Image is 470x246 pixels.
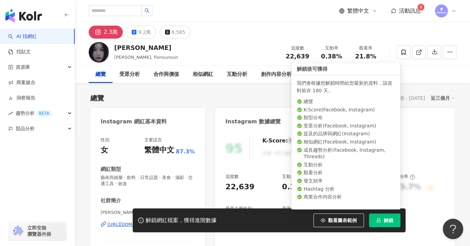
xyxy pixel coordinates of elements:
[297,194,395,201] li: 商業合作內容分析
[172,27,185,37] div: 6,585
[297,170,395,177] li: 觀看分析
[297,139,395,146] li: 相似網紅 ( Facebook, Instagram )
[384,218,393,223] span: 解鎖
[328,218,357,223] span: 觀看圖表範例
[282,206,309,212] div: 受眾主要年齡
[89,42,109,63] img: KOL Avatar
[227,70,247,79] div: 互動分析
[114,43,178,52] div: [PERSON_NAME]
[369,214,400,227] button: 解鎖
[284,45,310,52] div: 追蹤數
[319,45,344,52] div: 互動率
[376,218,381,223] span: lock
[90,93,104,103] div: 總覽
[96,70,106,79] div: 總覽
[8,79,35,86] a: 商案媒合
[101,175,195,187] span: 藝術與娛樂 · 飲料 · 日常話題 · 美食 · 攝影 · 交通工具 · 旅遊
[297,178,395,184] li: 發文頻率
[144,137,162,143] div: 主要語言
[353,45,379,52] div: 觀看率
[146,217,217,224] div: 解鎖網紅檔案，獲得進階數據
[420,5,422,10] span: 8
[355,53,376,60] span: 21.8%
[297,107,395,113] li: K-Score ( Facebook, Instagram )
[225,118,281,125] div: Instagram 數據總覽
[16,121,35,136] span: 競品分析
[297,186,395,193] li: Hashtag 分析
[101,137,109,143] div: 性別
[176,148,195,155] span: 87.3%
[138,27,150,37] div: 9.2萬
[262,137,306,145] div: K-Score :
[16,106,52,121] span: 趨勢分析
[291,63,400,75] div: 解鎖後可獲得
[399,8,421,14] span: 活動訊息
[8,49,31,55] a: 找貼文
[8,33,37,40] a: searchAI 找網紅
[282,174,302,180] div: 互動率
[153,70,179,79] div: 合作與價值
[36,110,52,117] div: BETA
[11,225,24,236] img: chrome extension
[119,70,140,79] div: 受眾分析
[101,118,167,125] div: Instagram 網紅基本資料
[313,214,364,227] button: 觀看圖表範例
[193,70,213,79] div: 相似網紅
[435,4,448,17] img: images.png
[297,98,395,105] li: 總覽
[145,8,149,13] span: search
[417,4,424,11] sup: 8
[297,123,395,129] li: 受眾分析 ( Facebook, Instagram )
[321,53,342,60] span: 0.38%
[395,174,415,180] div: 漲粉率
[297,114,395,121] li: 類型分布
[89,26,123,39] button: 2.3萬
[431,94,455,102] div: 近三個月
[101,145,108,155] div: 女
[9,222,66,240] a: chrome extension立即安裝 瀏覽器外掛
[347,7,369,15] span: 繁體中文
[297,162,395,168] li: 互動分析
[126,26,156,39] button: 9.2萬
[160,26,191,39] button: 6,585
[101,197,121,204] div: 社群簡介
[261,70,292,79] div: 創作內容分析
[101,166,121,173] div: 網紅類型
[114,55,178,60] span: [PERSON_NAME], fionsunsun
[8,95,35,101] a: 洞察報告
[225,174,239,180] div: 追蹤數
[144,145,174,155] div: 繁體中文
[297,147,395,160] li: 成長趨勢分析 ( Facebook, Instagram, Threads )
[5,9,42,23] img: logo
[285,53,309,60] span: 22,639
[297,79,395,94] div: 我們會根據您解鎖時間給您最新的資料，該資料留存 180 天。
[225,182,254,192] div: 22,639
[27,225,51,237] span: 立即安裝 瀏覽器外掛
[8,111,13,116] span: rise
[225,206,252,212] div: 受眾主要性別
[282,182,308,192] div: 0.38%
[104,27,118,37] div: 2.3萬
[16,59,30,75] span: 資源庫
[297,131,395,138] li: 提及的品牌與網紅 ( Instagram )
